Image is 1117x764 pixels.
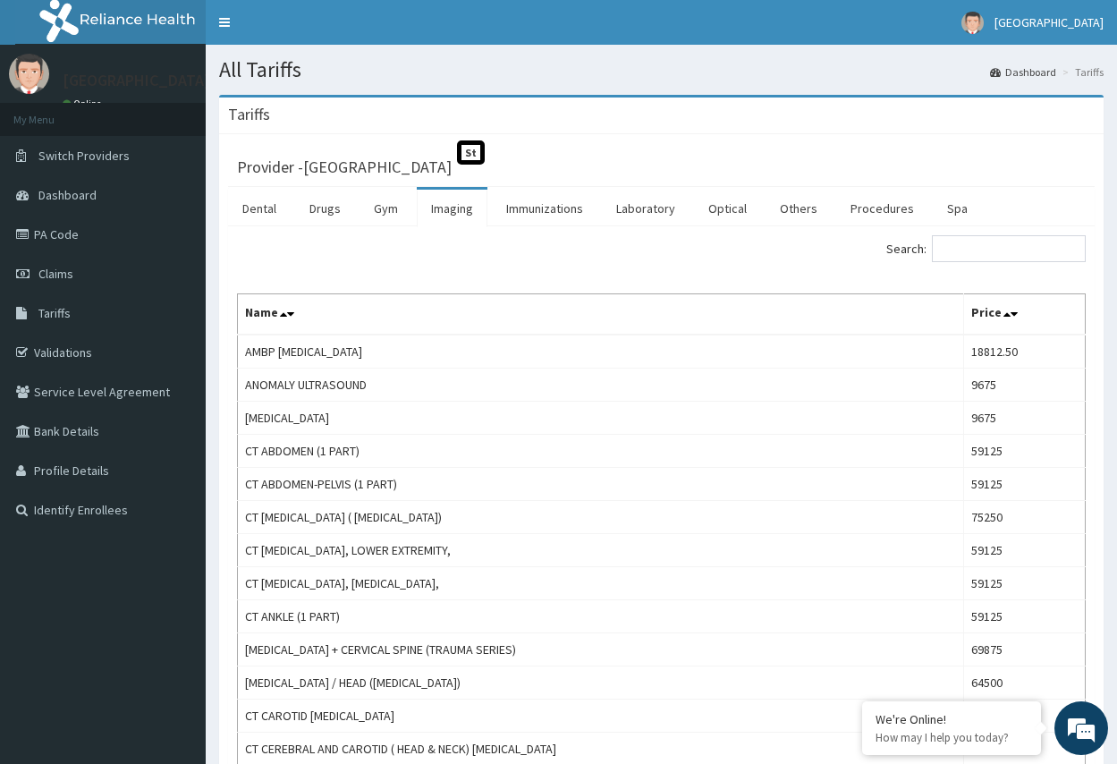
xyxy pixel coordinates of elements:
img: User Image [961,12,984,34]
span: Tariffs [38,305,71,321]
label: Search: [886,235,1086,262]
span: Claims [38,266,73,282]
input: Search: [932,235,1086,262]
span: St [457,140,485,165]
td: CT CAROTID [MEDICAL_DATA] [238,700,964,733]
a: Procedures [836,190,928,227]
td: 75250 [964,700,1086,733]
a: Imaging [417,190,487,227]
a: Dental [228,190,291,227]
td: 75250 [964,501,1086,534]
textarea: Type your message and hit 'Enter' [9,488,341,551]
h3: Tariffs [228,106,270,123]
a: Immunizations [492,190,597,227]
td: CT [MEDICAL_DATA] ( [MEDICAL_DATA]) [238,501,964,534]
span: Switch Providers [38,148,130,164]
a: Laboratory [602,190,690,227]
a: Gym [360,190,412,227]
td: 69875 [964,633,1086,666]
a: Spa [933,190,982,227]
td: 59125 [964,435,1086,468]
td: CT [MEDICAL_DATA], LOWER EXTREMITY, [238,534,964,567]
td: 59125 [964,600,1086,633]
h3: Provider - [GEOGRAPHIC_DATA] [237,159,452,175]
td: ANOMALY ULTRASOUND [238,369,964,402]
h1: All Tariffs [219,58,1104,81]
p: [GEOGRAPHIC_DATA] [63,72,210,89]
td: [MEDICAL_DATA] + CERVICAL SPINE (TRAUMA SERIES) [238,633,964,666]
td: 18812.50 [964,335,1086,369]
a: Optical [694,190,761,227]
th: Price [964,294,1086,335]
a: Drugs [295,190,355,227]
img: d_794563401_company_1708531726252_794563401 [33,89,72,134]
span: Dashboard [38,187,97,203]
td: [MEDICAL_DATA] [238,402,964,435]
td: 64500 [964,666,1086,700]
td: 9675 [964,402,1086,435]
td: CT ABDOMEN-PELVIS (1 PART) [238,468,964,501]
a: Online [63,98,106,110]
div: We're Online! [876,711,1028,727]
td: 9675 [964,369,1086,402]
img: User Image [9,54,49,94]
a: Dashboard [990,64,1056,80]
td: 59125 [964,468,1086,501]
td: 59125 [964,534,1086,567]
td: AMBP [MEDICAL_DATA] [238,335,964,369]
div: Minimize live chat window [293,9,336,52]
td: CT ABDOMEN (1 PART) [238,435,964,468]
p: How may I help you today? [876,730,1028,745]
td: CT [MEDICAL_DATA], [MEDICAL_DATA], [238,567,964,600]
a: Others [766,190,832,227]
span: We're online! [104,225,247,406]
td: 59125 [964,567,1086,600]
li: Tariffs [1058,64,1104,80]
td: CT ANKLE (1 PART) [238,600,964,633]
th: Name [238,294,964,335]
span: [GEOGRAPHIC_DATA] [994,14,1104,30]
td: [MEDICAL_DATA] / HEAD ([MEDICAL_DATA]) [238,666,964,700]
div: Chat with us now [93,100,300,123]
